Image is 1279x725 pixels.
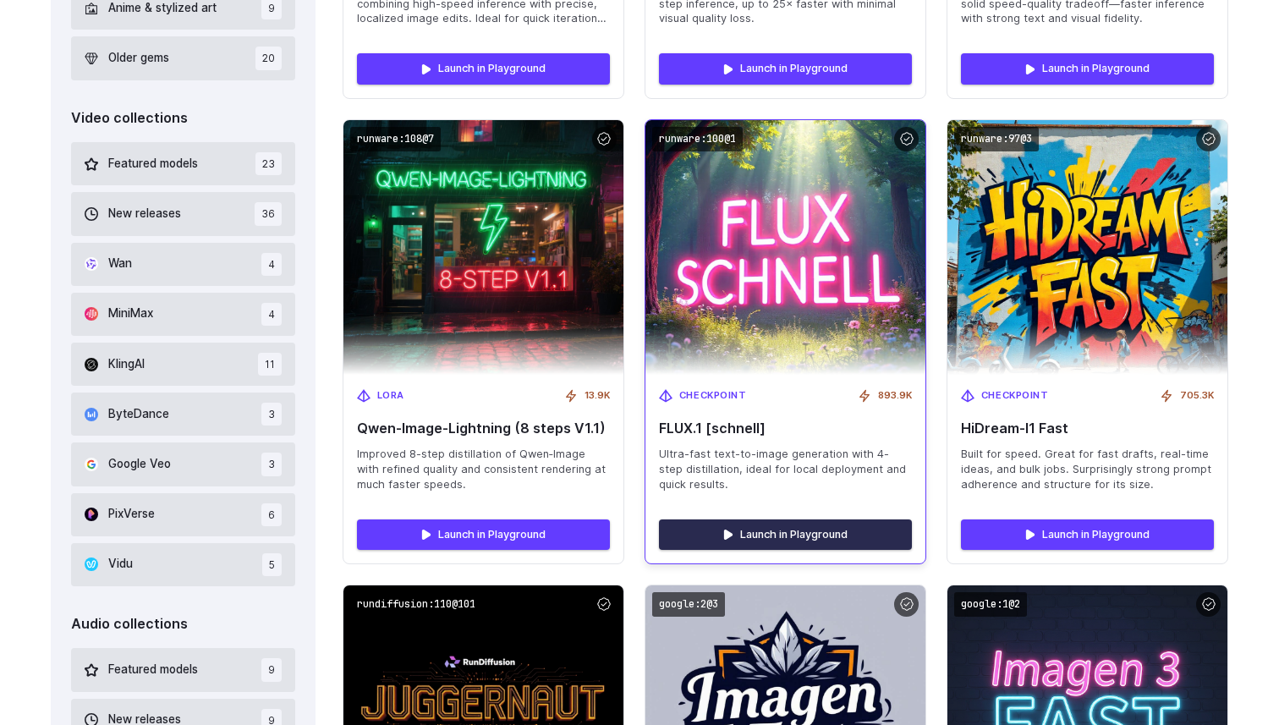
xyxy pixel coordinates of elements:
[947,120,1227,375] img: HiDream-I1 Fast
[659,53,912,84] a: Launch in Playground
[255,47,282,69] span: 20
[261,453,282,475] span: 3
[961,53,1214,84] a: Launch in Playground
[71,243,295,286] button: Wan 4
[71,107,295,129] div: Video collections
[954,592,1027,617] code: google:1@2
[258,353,282,376] span: 11
[261,503,282,526] span: 6
[357,447,610,492] span: Improved 8-step distillation of Qwen‑Image with refined quality and consistent rendering at much ...
[71,648,295,691] button: Featured models 9
[350,127,441,151] code: runware:108@7
[71,343,295,386] button: KlingAI 11
[108,505,155,524] span: PixVerse
[679,388,747,404] span: Checkpoint
[71,393,295,436] button: ByteDance 3
[652,592,725,617] code: google:2@3
[108,305,153,323] span: MiniMax
[878,388,912,404] span: 893.9K
[71,142,295,185] button: Featured models 23
[108,49,169,68] span: Older gems
[954,127,1039,151] code: runware:97@3
[659,519,912,550] a: Launch in Playground
[357,420,610,437] span: Qwen‑Image-Lightning (8 steps V1.1)
[1180,388,1214,404] span: 705.3K
[377,388,404,404] span: LoRA
[659,420,912,437] span: FLUX.1 [schnell]
[261,658,282,681] span: 9
[108,555,133,574] span: Vidu
[961,420,1214,437] span: HiDream-I1 Fast
[961,519,1214,550] a: Launch in Playground
[108,455,171,474] span: Google Veo
[71,293,295,336] button: MiniMax 4
[357,519,610,550] a: Launch in Playground
[255,202,282,225] span: 36
[71,613,295,635] div: Audio collections
[262,553,282,576] span: 5
[71,36,295,80] button: Older gems 20
[659,447,912,492] span: Ultra-fast text-to-image generation with 4-step distillation, ideal for local deployment and quic...
[108,405,169,424] span: ByteDance
[108,155,198,173] span: Featured models
[71,192,295,235] button: New releases 36
[652,127,743,151] code: runware:100@1
[108,355,145,374] span: KlingAI
[108,205,181,223] span: New releases
[261,253,282,276] span: 4
[255,152,282,175] span: 23
[357,53,610,84] a: Launch in Playground
[961,447,1214,492] span: Built for speed. Great for fast drafts, real-time ideas, and bulk jobs. Surprisingly strong promp...
[71,543,295,586] button: Vidu 5
[108,255,132,273] span: Wan
[631,107,939,387] img: FLUX.1 [schnell]
[261,303,282,326] span: 4
[108,661,198,679] span: Featured models
[71,442,295,486] button: Google Veo 3
[350,592,482,617] code: rundiffusion:110@101
[261,403,282,426] span: 3
[585,388,610,404] span: 13.9K
[71,493,295,536] button: PixVerse 6
[981,388,1049,404] span: Checkpoint
[343,120,623,375] img: Qwen‑Image-Lightning (8 steps V1.1)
